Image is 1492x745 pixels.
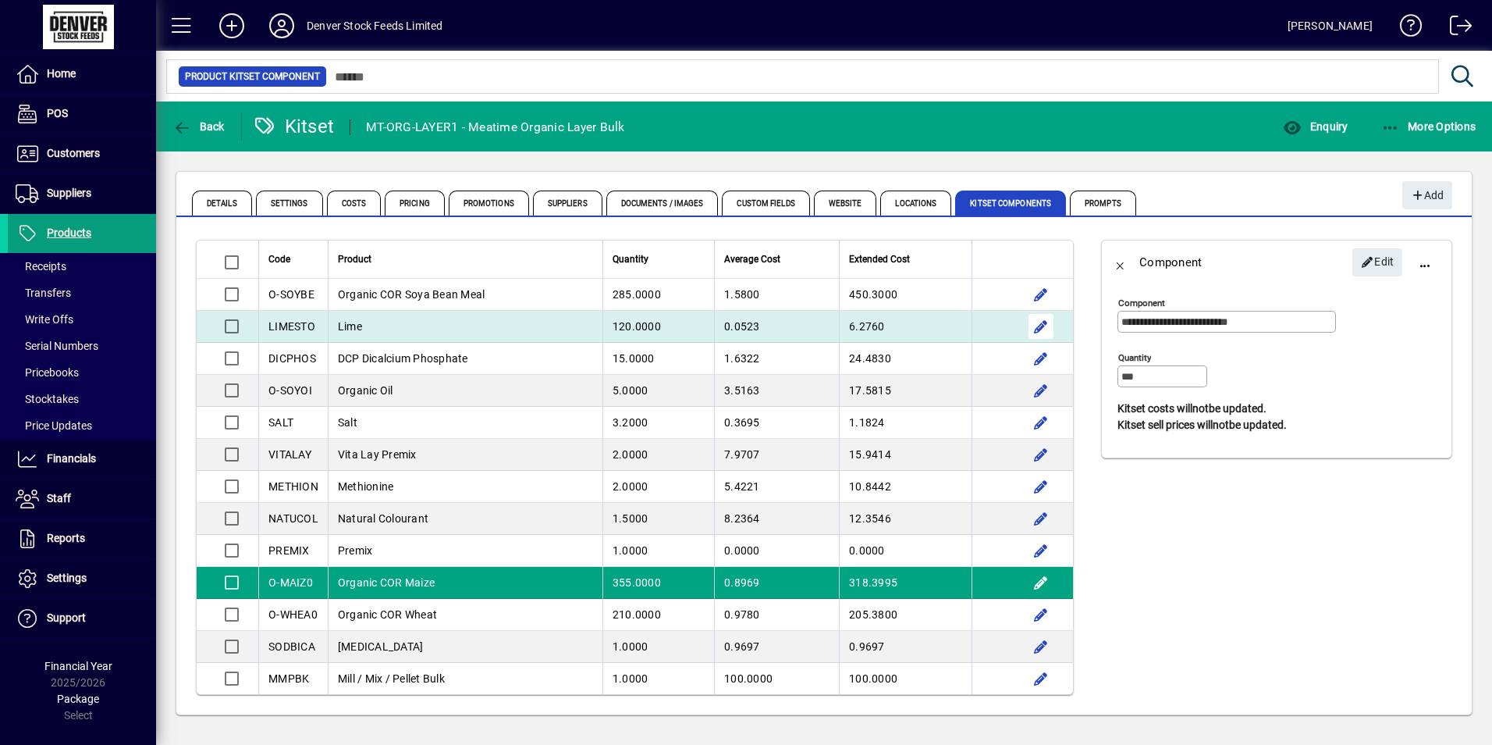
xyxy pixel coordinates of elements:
[714,663,839,694] td: 100.0000
[1279,112,1352,141] button: Enquiry
[602,439,714,471] td: 2.0000
[268,479,318,494] div: METHION
[839,343,972,375] td: 24.4830
[16,366,79,379] span: Pricebooks
[268,383,318,398] div: O-SOYOI
[839,311,972,343] td: 6.2760
[8,440,156,479] a: Financials
[1028,474,1053,499] button: Edit
[1028,282,1053,307] button: Edit
[613,251,648,268] span: Quantity
[714,311,839,343] td: 0.0523
[602,535,714,567] td: 1.0000
[714,599,839,631] td: 0.9780
[256,191,323,216] span: Settings
[1028,570,1053,595] button: Edit
[1377,112,1480,141] button: More Options
[1028,666,1053,691] button: Edit
[602,471,714,503] td: 2.0000
[1028,442,1053,467] button: Edit
[16,340,98,352] span: Serial Numbers
[602,599,714,631] td: 210.0000
[1388,3,1423,54] a: Knowledge Base
[328,279,602,311] td: Organic COR Soya Bean Meal
[8,174,156,213] a: Suppliers
[1028,538,1053,563] button: Edit
[955,191,1066,216] span: Kitset Components
[327,191,382,216] span: Costs
[47,147,100,159] span: Customers
[328,631,602,663] td: [MEDICAL_DATA]
[268,671,318,686] div: MMPBK
[156,112,242,141] app-page-header-button: Back
[839,503,972,535] td: 12.3546
[1118,352,1151,363] mat-label: Quantity
[47,67,76,80] span: Home
[1288,13,1373,38] div: [PERSON_NAME]
[16,287,71,299] span: Transfers
[328,599,602,631] td: Organic COR Wheat
[8,559,156,598] a: Settings
[268,319,318,334] div: LIMESTO
[1438,3,1472,54] a: Logout
[8,55,156,94] a: Home
[16,260,66,273] span: Receipts
[57,693,99,705] span: Package
[449,191,529,216] span: Promotions
[724,251,780,268] span: Average Cost
[328,663,602,694] td: Mill / Mix / Pellet Bulk
[169,112,229,141] button: Back
[714,375,839,407] td: 3.5163
[16,393,79,405] span: Stocktakes
[8,386,156,412] a: Stocktakes
[714,535,839,567] td: 0.0000
[8,599,156,638] a: Support
[602,567,714,599] td: 355.0000
[714,471,839,503] td: 5.4221
[839,567,972,599] td: 318.3995
[602,503,714,535] td: 1.5000
[254,114,335,139] div: Kitset
[880,191,951,216] span: Locations
[47,492,71,504] span: Staff
[1102,244,1139,281] app-page-header-button: Back
[328,439,602,471] td: Vita Lay Premix
[606,191,719,216] span: Documents / Images
[328,535,602,567] td: Premix
[8,280,156,306] a: Transfers
[714,407,839,439] td: 0.3695
[8,333,156,359] a: Serial Numbers
[714,439,839,471] td: 7.9707
[8,253,156,280] a: Receipts
[268,447,318,462] div: VITALAY
[268,543,318,558] div: PREMIX
[602,375,714,407] td: 5.0000
[328,343,602,375] td: DCP Dicalcium Phosphate
[1117,419,1287,431] b: Kitset sell prices will be updated.
[602,407,714,439] td: 3.2000
[533,191,602,216] span: Suppliers
[47,187,91,199] span: Suppliers
[1192,402,1209,415] span: not
[839,407,972,439] td: 1.1824
[714,503,839,535] td: 8.2364
[714,631,839,663] td: 0.9697
[8,94,156,134] a: POS
[268,287,318,302] div: O-SOYBE
[268,511,318,526] div: NATUCOL
[8,412,156,439] a: Price Updates
[328,311,602,343] td: Lime
[839,631,972,663] td: 0.9697
[268,251,290,268] span: Code
[714,343,839,375] td: 1.6322
[8,519,156,558] a: Reports
[8,479,156,519] a: Staff
[16,419,92,432] span: Price Updates
[602,311,714,343] td: 120.0000
[328,375,602,407] td: Organic Oil
[192,191,252,216] span: Details
[1361,249,1394,275] span: Edit
[328,567,602,599] td: Organic COR Maize
[268,639,318,654] div: SODBICA
[257,12,307,40] button: Profile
